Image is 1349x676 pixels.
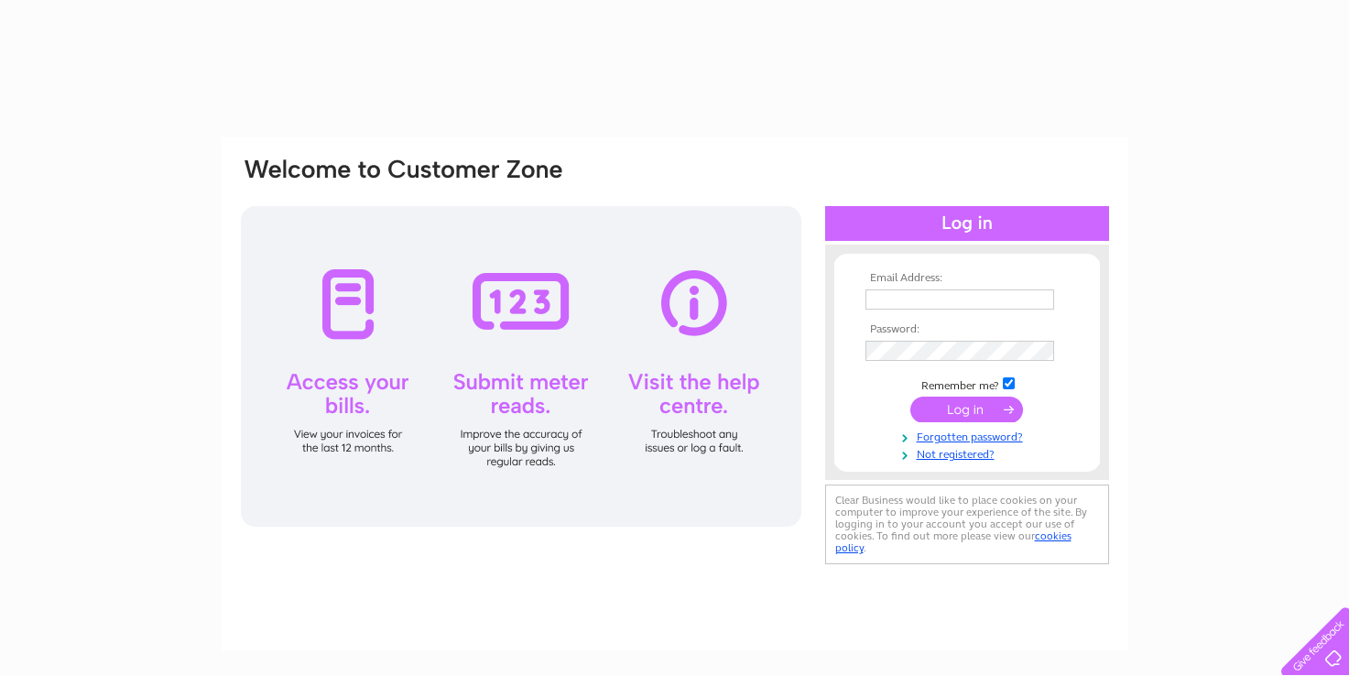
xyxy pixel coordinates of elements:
[861,272,1073,285] th: Email Address:
[825,485,1109,564] div: Clear Business would like to place cookies on your computer to improve your experience of the sit...
[835,529,1072,554] a: cookies policy
[865,427,1073,444] a: Forgotten password?
[861,323,1073,336] th: Password:
[865,444,1073,462] a: Not registered?
[861,375,1073,393] td: Remember me?
[910,397,1023,422] input: Submit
